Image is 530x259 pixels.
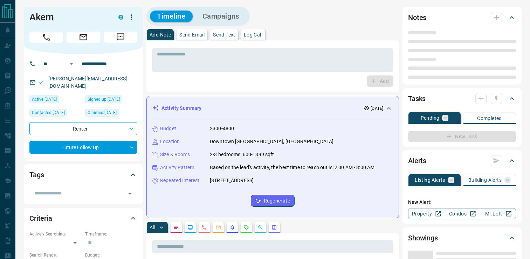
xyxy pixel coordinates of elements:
span: Claimed [DATE] [88,109,117,116]
a: Condos [444,208,480,219]
div: Tags [29,166,137,183]
span: Call [29,32,63,43]
svg: Opportunities [257,225,263,230]
p: All [150,225,155,230]
p: Timeframe: [85,231,137,237]
h1: Akem [29,12,108,23]
p: Search Range: [29,252,82,258]
div: Future Follow Up [29,141,137,154]
p: Activity Summary [161,105,201,112]
svg: Notes [173,225,179,230]
div: Criteria [29,210,137,227]
button: Timeline [150,11,193,22]
span: Contacted [DATE] [32,109,65,116]
p: Activity Pattern [160,164,194,171]
a: Mr.Loft [480,208,516,219]
h2: Showings [408,232,438,244]
span: Email [67,32,100,43]
div: Notes [408,9,516,26]
p: 2-3 bedrooms, 600-1399 sqft [210,151,274,158]
div: Renter [29,122,137,135]
div: Activity Summary[DATE] [152,102,393,115]
p: [STREET_ADDRESS] [210,177,254,184]
p: Size & Rooms [160,151,190,158]
svg: Email Valid [39,80,43,85]
p: Actively Searching: [29,231,82,237]
a: Property [408,208,444,219]
button: Open [125,189,135,199]
p: [DATE] [371,105,383,112]
div: Thu May 22 2025 [85,109,137,119]
p: Downtown [GEOGRAPHIC_DATA], [GEOGRAPHIC_DATA] [210,138,333,145]
svg: Calls [201,225,207,230]
svg: Lead Browsing Activity [187,225,193,230]
svg: Emails [215,225,221,230]
div: Mon Jul 14 2025 [29,109,82,119]
p: Completed [477,116,502,121]
p: Send Text [213,32,235,37]
p: Building Alerts [468,178,502,182]
p: Add Note [150,32,171,37]
span: Active [DATE] [32,96,57,103]
h2: Criteria [29,213,52,224]
h2: Alerts [408,155,426,166]
p: Based on the lead's activity, the best time to reach out is: 2:00 AM - 3:00 AM [210,164,374,171]
span: Message [104,32,137,43]
div: Showings [408,230,516,246]
p: New Alert: [408,199,516,206]
p: Log Call [244,32,262,37]
p: Location [160,138,180,145]
div: Tue Apr 01 2025 [85,95,137,105]
p: Send Email [179,32,205,37]
p: 2300-4800 [210,125,234,132]
div: Thu May 22 2025 [29,95,82,105]
svg: Agent Actions [271,225,277,230]
p: Pending [421,115,440,120]
div: Tasks [408,90,516,107]
div: condos.ca [118,15,123,20]
button: Open [67,60,76,68]
p: Repeated Interest [160,177,199,184]
button: Regenerate [251,195,295,207]
div: Alerts [408,152,516,169]
p: Budget [160,125,176,132]
button: Campaigns [195,11,246,22]
svg: Listing Alerts [229,225,235,230]
span: Signed up [DATE] [88,96,120,103]
h2: Tasks [408,93,426,104]
svg: Requests [243,225,249,230]
h2: Notes [408,12,426,23]
a: [PERSON_NAME][EMAIL_ADDRESS][DOMAIN_NAME] [48,76,128,89]
p: Budget: [85,252,137,258]
p: Listing Alerts [415,178,445,182]
h2: Tags [29,169,44,180]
